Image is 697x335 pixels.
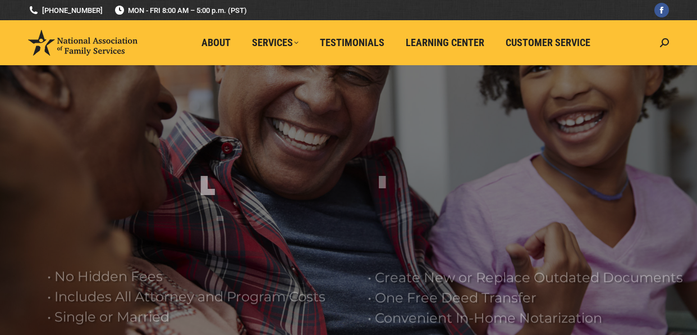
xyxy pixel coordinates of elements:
[28,30,137,56] img: National Association of Family Services
[215,211,224,256] div: I
[654,3,669,17] a: Facebook page opens in new window
[374,149,390,194] div: T
[47,266,354,327] rs-layer: • No Hidden Fees • Includes All Attorney and Program Costs • Single or Married
[406,37,484,49] span: Learning Center
[28,5,103,16] a: [PHONE_NUMBER]
[320,37,384,49] span: Testimonials
[201,37,231,49] span: About
[199,156,215,201] div: L
[194,32,239,53] a: About
[498,32,598,53] a: Customer Service
[368,268,693,328] rs-layer: • Create New or Replace Outdated Documents • One Free Deed Transfer • Convenient In-Home Notariza...
[312,32,392,53] a: Testimonials
[252,37,299,49] span: Services
[398,32,492,53] a: Learning Center
[506,37,590,49] span: Customer Service
[114,5,247,16] span: MON - FRI 8:00 AM – 5:00 p.m. (PST)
